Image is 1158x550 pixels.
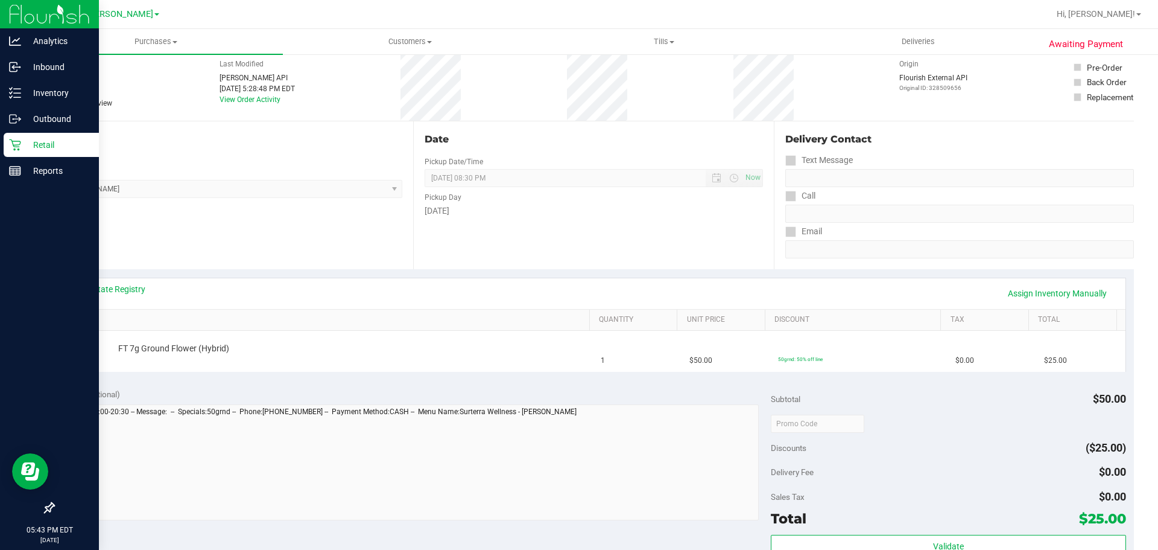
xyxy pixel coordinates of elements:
[771,437,806,459] span: Discounts
[21,86,93,100] p: Inventory
[220,83,295,94] div: [DATE] 5:28:48 PM EDT
[899,59,919,69] label: Origin
[1079,510,1126,527] span: $25.00
[9,139,21,151] inline-svg: Retail
[1087,91,1133,103] div: Replacement
[899,72,967,92] div: Flourish External API
[885,36,951,47] span: Deliveries
[1087,76,1127,88] div: Back Order
[220,72,295,83] div: [PERSON_NAME] API
[29,29,283,54] a: Purchases
[9,61,21,73] inline-svg: Inbound
[1086,441,1126,454] span: ($25.00)
[283,29,537,54] a: Customers
[1099,465,1126,478] span: $0.00
[220,59,264,69] label: Last Modified
[53,132,402,147] div: Location
[73,283,145,295] a: View State Registry
[951,315,1024,325] a: Tax
[21,60,93,74] p: Inbound
[21,34,93,48] p: Analytics
[771,467,814,477] span: Delivery Fee
[9,113,21,125] inline-svg: Outbound
[5,525,93,536] p: 05:43 PM EDT
[1038,315,1112,325] a: Total
[537,36,790,47] span: Tills
[71,315,584,325] a: SKU
[791,29,1045,54] a: Deliveries
[425,205,762,217] div: [DATE]
[87,9,153,19] span: [PERSON_NAME]
[1044,355,1067,366] span: $25.00
[1049,37,1123,51] span: Awaiting Payment
[955,355,974,366] span: $0.00
[1087,62,1122,74] div: Pre-Order
[283,36,536,47] span: Customers
[599,315,672,325] a: Quantity
[601,355,605,366] span: 1
[9,165,21,177] inline-svg: Reports
[425,132,762,147] div: Date
[1093,392,1126,405] span: $50.00
[785,223,822,240] label: Email
[9,35,21,47] inline-svg: Analytics
[785,169,1134,187] input: Format: (999) 999-9999
[771,394,800,404] span: Subtotal
[5,536,93,545] p: [DATE]
[771,510,806,527] span: Total
[425,192,461,203] label: Pickup Day
[9,87,21,99] inline-svg: Inventory
[12,453,48,490] iframe: Resource center
[785,205,1134,223] input: Format: (999) 999-9999
[785,152,853,169] label: Text Message
[1099,490,1126,503] span: $0.00
[687,315,761,325] a: Unit Price
[899,83,967,92] p: Original ID: 328509656
[771,492,805,502] span: Sales Tax
[778,356,823,362] span: 50grnd: 50% off line
[425,156,483,167] label: Pickup Date/Time
[785,187,815,205] label: Call
[771,415,864,433] input: Promo Code
[21,112,93,126] p: Outbound
[220,95,280,104] a: View Order Activity
[21,164,93,178] p: Reports
[537,29,791,54] a: Tills
[29,36,283,47] span: Purchases
[21,138,93,152] p: Retail
[1000,283,1115,304] a: Assign Inventory Manually
[689,355,712,366] span: $50.00
[118,343,229,354] span: FT 7g Ground Flower (Hybrid)
[1057,9,1135,19] span: Hi, [PERSON_NAME]!
[774,315,936,325] a: Discount
[785,132,1134,147] div: Delivery Contact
